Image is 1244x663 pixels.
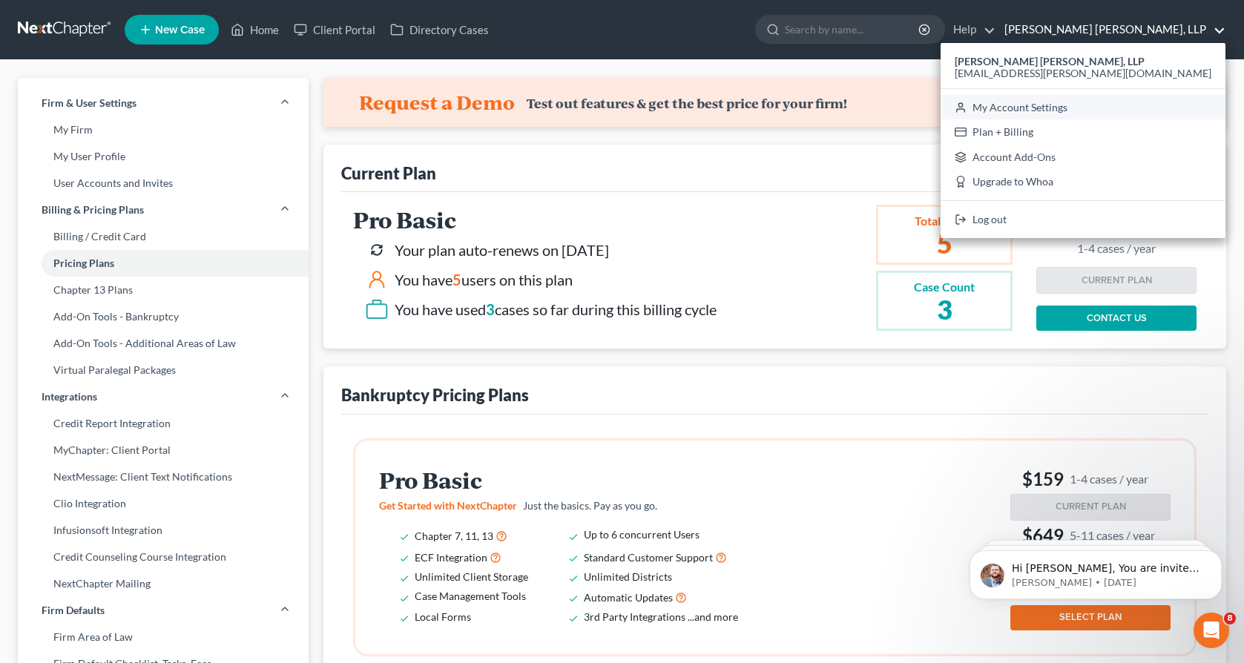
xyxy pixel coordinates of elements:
a: Home [223,16,286,43]
div: Total Users [914,213,975,230]
span: Just the basics. Pay as you go. [523,499,657,512]
span: 3 [486,300,495,318]
a: Firm Area of Law [18,624,309,650]
span: 3rd Party Integrations [584,610,685,623]
span: Standard Customer Support [584,551,713,564]
a: Help [946,16,995,43]
div: [PERSON_NAME] [PERSON_NAME], LLP [941,43,1225,238]
span: Firm Defaults [42,603,105,618]
h2: 5 [914,230,975,257]
div: You have users on this plan [395,269,573,291]
span: 8 [1224,613,1236,624]
h3: $159 [1010,467,1171,491]
div: Current Plan [341,162,436,184]
span: Get Started with NextChapter [379,499,517,512]
span: [EMAIL_ADDRESS][PERSON_NAME][DOMAIN_NAME] [955,67,1211,79]
a: Directory Cases [383,16,496,43]
a: Upgrade to Whoa [941,170,1225,195]
span: Up to 6 concurrent Users [584,528,700,541]
a: Billing / Credit Card [18,223,309,250]
a: NextChapter Mailing [18,570,309,597]
a: Client Portal [286,16,383,43]
a: Firm & User Settings [18,90,309,116]
span: Chapter 7, 11, 13 [415,530,493,542]
a: Firm Defaults [18,597,309,624]
button: CURRENT PLAN [1010,494,1171,521]
a: Infusionsoft Integration [18,517,309,544]
div: Case Count [914,279,975,296]
a: Pricing Plans [18,250,309,277]
small: 1-4 cases / year [1070,471,1148,486]
a: My User Profile [18,143,309,170]
a: MyChapter: Client Portal [18,437,309,464]
iframe: Intercom live chat [1194,613,1229,648]
a: Add-On Tools - Bankruptcy [18,303,309,330]
h2: Pro Basic [379,468,759,492]
a: Add-On Tools - Additional Areas of Law [18,330,309,357]
input: Search by name... [785,16,921,43]
span: Automatic Updates [584,591,673,604]
a: My Account Settings [941,95,1225,120]
span: Unlimited Client Storage [415,570,528,583]
a: Log out [941,207,1225,232]
button: CURRENT PLAN [1036,267,1197,294]
h2: Pro Basic [353,208,717,232]
a: Billing & Pricing Plans [18,197,309,223]
a: Account Add-Ons [941,145,1225,170]
a: NextMessage: Client Text Notifications [18,464,309,490]
a: Virtual Paralegal Packages [18,357,309,383]
span: CURRENT PLAN [1056,501,1126,512]
span: New Case [155,24,205,36]
span: Billing & Pricing Plans [42,202,144,217]
div: You have used cases so far during this billing cycle [395,299,717,320]
a: User Accounts and Invites [18,170,309,197]
h4: Request a Demo [359,90,515,114]
div: Bankruptcy Pricing Plans [341,384,529,406]
small: 1-4 cases / year [1077,242,1156,256]
a: Credit Counseling Course Integration [18,544,309,570]
span: Local Forms [415,610,471,623]
a: Credit Report Integration [18,410,309,437]
span: Unlimited Districts [584,570,672,583]
h2: 3 [914,296,975,323]
span: ECF Integration [415,551,487,564]
a: [PERSON_NAME] [PERSON_NAME], LLP [997,16,1225,43]
a: My Firm [18,116,309,143]
span: Integrations [42,389,97,404]
div: Test out features & get the best price for your firm! [527,96,847,111]
span: Case Management Tools [415,590,526,602]
iframe: Intercom notifications message [947,519,1244,623]
span: Firm & User Settings [42,96,136,110]
span: 5 [452,271,461,288]
a: CONTACT US [1036,306,1197,331]
a: Integrations [18,383,309,410]
div: Your plan auto-renews on [DATE] [395,240,609,261]
a: Clio Integration [18,490,309,517]
span: ...and more [688,610,738,623]
a: Plan + Billing [941,119,1225,145]
strong: [PERSON_NAME] [PERSON_NAME], LLP [955,55,1145,67]
a: Chapter 13 Plans [18,277,309,303]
